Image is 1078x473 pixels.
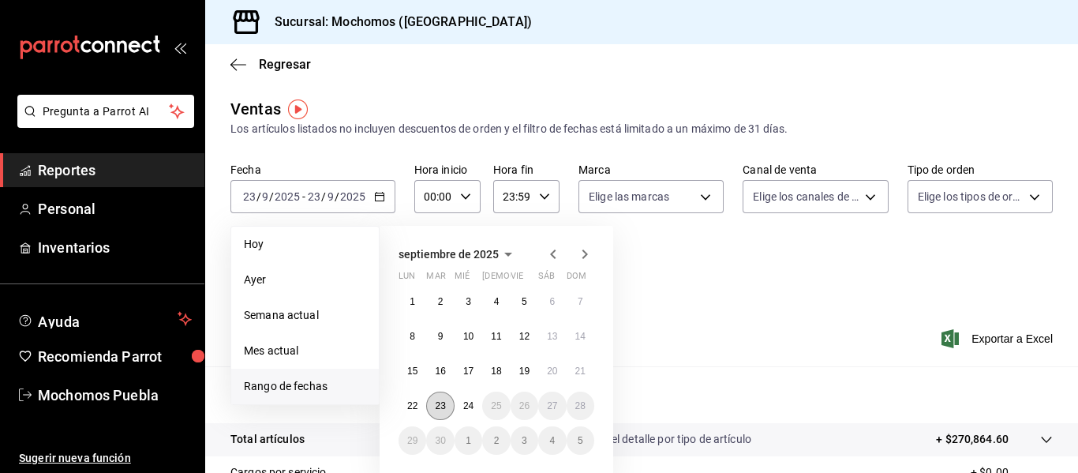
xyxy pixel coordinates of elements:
[463,366,473,377] abbr: 17 de septiembre de 2025
[743,164,888,175] label: Canal de venta
[435,400,445,411] abbr: 23 de septiembre de 2025
[918,189,1024,205] span: Elige los tipos de orden
[511,392,538,420] button: 26 de septiembre de 2025
[11,114,194,131] a: Pregunta a Parrot AI
[511,322,538,351] button: 12 de septiembre de 2025
[538,392,566,420] button: 27 de septiembre de 2025
[519,331,530,342] abbr: 12 de septiembre de 2025
[438,296,444,307] abbr: 2 de septiembre de 2025
[435,366,445,377] abbr: 16 de septiembre de 2025
[567,287,594,316] button: 7 de septiembre de 2025
[230,97,281,121] div: Ventas
[230,121,1053,137] div: Los artículos listados no incluyen descuentos de orden y el filtro de fechas está limitado a un m...
[244,378,366,395] span: Rango de fechas
[567,271,586,287] abbr: domingo
[538,287,566,316] button: 6 de septiembre de 2025
[327,190,335,203] input: --
[575,400,586,411] abbr: 28 de septiembre de 2025
[493,164,560,175] label: Hora fin
[494,296,500,307] abbr: 4 de septiembre de 2025
[19,450,192,467] span: Sugerir nueva función
[455,322,482,351] button: 10 de septiembre de 2025
[38,198,192,220] span: Personal
[482,271,575,287] abbr: jueves
[547,400,557,411] abbr: 27 de septiembre de 2025
[426,357,454,385] button: 16 de septiembre de 2025
[259,57,311,72] span: Regresar
[244,343,366,359] span: Mes actual
[410,331,415,342] abbr: 8 de septiembre de 2025
[321,190,326,203] span: /
[522,435,527,446] abbr: 3 de octubre de 2025
[455,287,482,316] button: 3 de septiembre de 2025
[17,95,194,128] button: Pregunta a Parrot AI
[307,190,321,203] input: --
[538,426,566,455] button: 4 de octubre de 2025
[455,392,482,420] button: 24 de septiembre de 2025
[399,322,426,351] button: 8 de septiembre de 2025
[522,296,527,307] abbr: 5 de septiembre de 2025
[753,189,859,205] span: Elige los canales de venta
[230,57,311,72] button: Regresar
[269,190,274,203] span: /
[38,237,192,258] span: Inventarios
[482,357,510,385] button: 18 de septiembre de 2025
[482,287,510,316] button: 4 de septiembre de 2025
[482,322,510,351] button: 11 de septiembre de 2025
[455,426,482,455] button: 1 de octubre de 2025
[491,366,501,377] abbr: 18 de septiembre de 2025
[511,426,538,455] button: 3 de octubre de 2025
[399,287,426,316] button: 1 de septiembre de 2025
[936,431,1009,448] p: + $270,864.60
[302,190,305,203] span: -
[43,103,170,120] span: Pregunta a Parrot AI
[407,366,417,377] abbr: 15 de septiembre de 2025
[261,190,269,203] input: --
[567,426,594,455] button: 5 de octubre de 2025
[244,307,366,324] span: Semana actual
[426,287,454,316] button: 2 de septiembre de 2025
[288,99,308,119] img: Tooltip marker
[519,400,530,411] abbr: 26 de septiembre de 2025
[230,431,305,448] p: Total artículos
[256,190,261,203] span: /
[455,357,482,385] button: 17 de septiembre de 2025
[466,435,471,446] abbr: 1 de octubre de 2025
[549,435,555,446] abbr: 4 de octubre de 2025
[339,190,366,203] input: ----
[242,190,256,203] input: --
[567,392,594,420] button: 28 de septiembre de 2025
[567,322,594,351] button: 14 de septiembre de 2025
[455,271,470,287] abbr: miércoles
[426,392,454,420] button: 23 de septiembre de 2025
[511,357,538,385] button: 19 de septiembre de 2025
[244,272,366,288] span: Ayer
[578,164,724,175] label: Marca
[519,366,530,377] abbr: 19 de septiembre de 2025
[511,287,538,316] button: 5 de septiembre de 2025
[38,160,192,181] span: Reportes
[538,271,555,287] abbr: sábado
[38,346,192,367] span: Recomienda Parrot
[407,400,417,411] abbr: 22 de septiembre de 2025
[38,385,192,406] span: Mochomos Puebla
[538,357,566,385] button: 20 de septiembre de 2025
[945,329,1053,348] button: Exportar a Excel
[538,322,566,351] button: 13 de septiembre de 2025
[435,435,445,446] abbr: 30 de septiembre de 2025
[335,190,339,203] span: /
[426,322,454,351] button: 9 de septiembre de 2025
[410,296,415,307] abbr: 1 de septiembre de 2025
[426,426,454,455] button: 30 de septiembre de 2025
[399,245,518,264] button: septiembre de 2025
[578,435,583,446] abbr: 5 de octubre de 2025
[399,426,426,455] button: 29 de septiembre de 2025
[908,164,1053,175] label: Tipo de orden
[414,164,481,175] label: Hora inicio
[589,189,669,205] span: Elige las marcas
[38,310,171,328] span: Ayuda
[567,357,594,385] button: 21 de septiembre de 2025
[549,296,555,307] abbr: 6 de septiembre de 2025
